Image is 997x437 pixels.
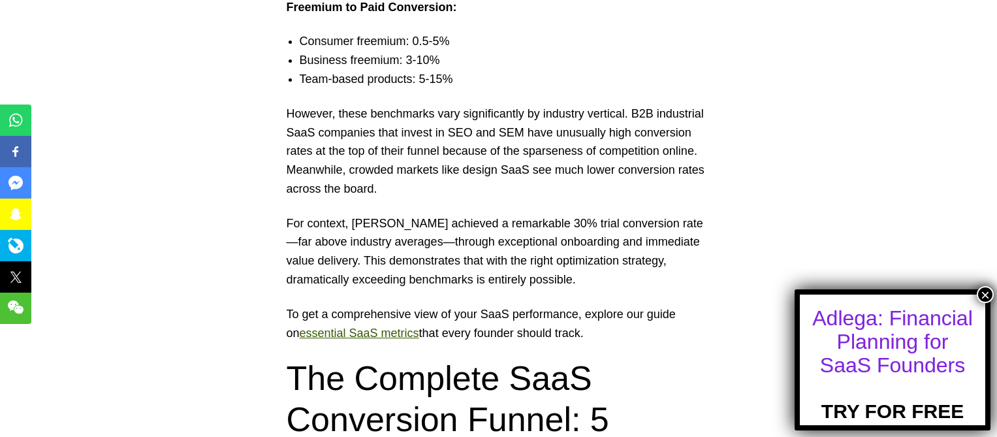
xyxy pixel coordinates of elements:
li: Business freemium: 3-10% [300,51,724,70]
a: essential SaaS metrics [300,327,419,340]
li: Team-based products: 5-15% [300,70,724,89]
strong: Freemium to Paid Conversion: [287,1,457,14]
button: Close [977,286,994,303]
div: Adlega: Financial Planning for SaaS Founders [812,306,973,377]
p: To get a comprehensive view of your SaaS performance, explore our guide on that every founder sho... [287,305,711,343]
li: Consumer freemium: 0.5-5% [300,32,724,51]
p: However, these benchmarks vary significantly by industry vertical. B2B industrial SaaS companies ... [287,105,711,199]
p: For context, [PERSON_NAME] achieved a remarkable 30% trial conversion rate—far above industry ave... [287,214,711,289]
a: TRY FOR FREE [821,378,964,423]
